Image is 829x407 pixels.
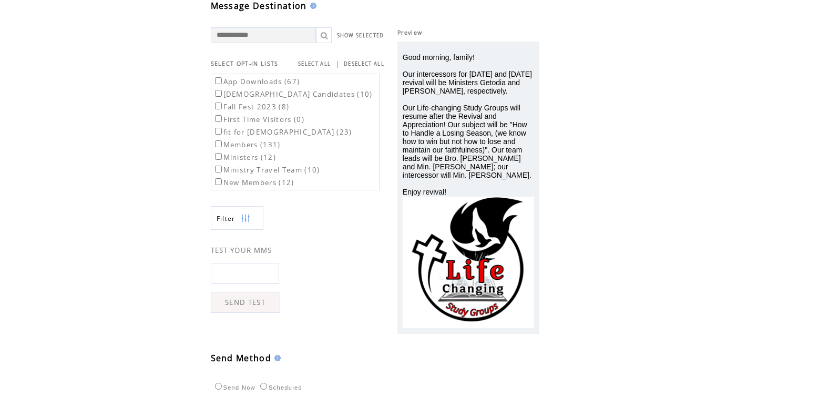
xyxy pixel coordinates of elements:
label: App Downloads (67) [213,77,300,86]
img: help.gif [271,355,281,361]
label: fit for [DEMOGRAPHIC_DATA] (23) [213,127,352,137]
a: SEND TEST [211,292,280,313]
label: First Time Visitors (0) [213,115,305,124]
span: SELECT OPT-IN LISTS [211,60,279,67]
label: New Members (12) [213,178,294,187]
a: SHOW SELECTED [337,32,384,39]
input: fit for [DEMOGRAPHIC_DATA] (23) [215,128,222,135]
label: Members (131) [213,140,281,149]
input: Fall Fest 2023 (8) [215,103,222,109]
input: Ministry Travel Team (10) [215,166,222,172]
label: Ministers (12) [213,152,277,162]
input: First Time Visitors (0) [215,115,222,122]
input: Send Now [215,383,222,390]
input: Scheduled [260,383,267,390]
span: TEST YOUR MMS [211,246,272,255]
label: Ministry Travel Team (10) [213,165,320,175]
label: Send Now [212,384,255,391]
a: SELECT ALL [298,60,331,67]
a: Filter [211,206,263,230]
a: DESELECT ALL [344,60,384,67]
input: Ministers (12) [215,153,222,160]
input: App Downloads (67) [215,77,222,84]
span: Send Method [211,352,272,364]
label: Fall Fest 2023 (8) [213,102,290,111]
span: Show filters [217,214,236,223]
img: help.gif [307,3,316,9]
label: Scheduled [258,384,302,391]
label: [DEMOGRAPHIC_DATA] Candidates (10) [213,89,373,99]
span: Good morning, family! Our intercessors for [DATE] and [DATE] revival will be Ministers Getodia an... [403,53,532,196]
input: [DEMOGRAPHIC_DATA] Candidates (10) [215,90,222,97]
span: | [335,59,340,68]
img: filters.png [241,207,250,230]
input: New Members (12) [215,178,222,185]
input: Members (131) [215,140,222,147]
span: Preview [397,29,422,36]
